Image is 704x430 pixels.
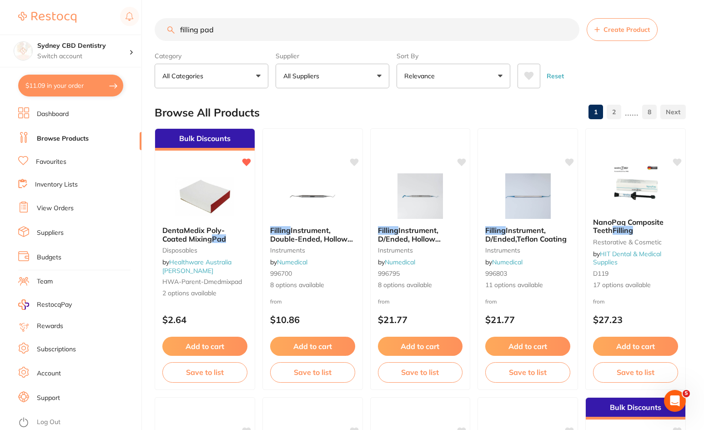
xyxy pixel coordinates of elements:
img: Restocq Logo [18,12,76,23]
b: DentaMedix Poly-Coated Mixing Pad [162,226,247,243]
img: Filling Instrument, Double-Ended, Hollow Handle [283,173,342,219]
span: by [485,258,523,266]
button: Save to list [378,362,463,382]
button: Add to cart [162,337,247,356]
a: Budgets [37,253,61,262]
button: Save to list [593,362,678,382]
p: All Categories [162,71,207,81]
a: 2 [607,103,621,121]
span: by [162,258,231,274]
a: Healthware Australia [PERSON_NAME] [162,258,231,274]
b: NanoPaq Composite Teeth Filling [593,218,678,235]
span: NanoPaq Composite Teeth [593,218,664,235]
span: 5 [683,390,690,397]
span: by [270,258,307,266]
button: All Categories [155,64,268,88]
span: 996795 [378,269,400,278]
span: 17 options available [593,281,678,290]
a: 8 [642,103,657,121]
a: Numedical [492,258,523,266]
a: Log Out [37,418,60,427]
small: instruments [270,247,355,254]
iframe: Intercom live chat [664,390,686,412]
button: Save to list [162,362,247,382]
a: Account [37,369,61,378]
div: Bulk Discounts [155,129,255,151]
a: Rewards [37,322,63,331]
p: $21.77 [378,314,463,325]
p: $2.64 [162,314,247,325]
a: Support [37,394,60,403]
p: $10.86 [270,314,355,325]
a: Numedical [385,258,415,266]
a: Dashboard [37,110,69,119]
a: Suppliers [37,228,64,238]
button: $11.09 in your order [18,75,123,96]
p: $27.23 [593,314,678,325]
img: RestocqPay [18,299,29,310]
small: instruments [378,247,463,254]
span: Instrument, D/Ended, Hollow Handle,Teflon Coating [378,226,454,252]
div: Bulk Discounts [586,398,685,420]
button: Add to cart [270,337,355,356]
a: Restocq Logo [18,7,76,28]
span: D119 [593,269,608,278]
button: All Suppliers [276,64,389,88]
span: RestocqPay [37,300,72,309]
button: Save to list [270,362,355,382]
img: DentaMedix Poly-Coated Mixing Pad [175,173,234,219]
a: HIT Dental & Medical Supplies [593,250,661,266]
a: Team [37,277,53,286]
p: All Suppliers [283,71,323,81]
em: Pad [212,234,226,243]
button: Add to cart [378,337,463,356]
button: Log Out [18,415,139,430]
span: 996803 [485,269,507,278]
span: from [593,298,605,305]
label: Category [155,52,268,60]
img: Sydney CBD Dentistry [14,42,32,60]
b: Filling Instrument, D/Ended, Hollow Handle,Teflon Coating [378,226,463,243]
a: View Orders [37,204,74,213]
img: Filling Instrument, D/Ended, Hollow Handle,Teflon Coating [391,173,450,219]
span: 8 options available [270,281,355,290]
h4: Sydney CBD Dentistry [37,41,129,51]
a: Subscriptions [37,345,76,354]
span: 11 options available [485,281,570,290]
img: Filling Instrument, D/Ended,Teflon Coating [498,173,558,219]
b: Filling Instrument, D/Ended,Teflon Coating [485,226,570,243]
p: ...... [625,107,639,117]
button: Create Product [587,18,658,41]
span: from [378,298,390,305]
span: by [593,250,661,266]
label: Supplier [276,52,389,60]
span: from [485,298,497,305]
em: Filling [613,226,633,235]
img: NanoPaq Composite Teeth Filling [606,165,665,211]
em: Filling [378,226,398,235]
button: Add to cart [593,337,678,356]
button: Relevance [397,64,510,88]
small: restorative & cosmetic [593,238,678,246]
a: Numedical [277,258,307,266]
span: Instrument, Double-Ended, Hollow Handle [270,226,353,252]
button: Save to list [485,362,570,382]
a: 1 [588,103,603,121]
span: DentaMedix Poly-Coated Mixing [162,226,225,243]
label: Sort By [397,52,510,60]
a: RestocqPay [18,299,72,310]
p: $21.77 [485,314,570,325]
span: from [270,298,282,305]
b: Filling Instrument, Double-Ended, Hollow Handle [270,226,355,243]
span: by [378,258,415,266]
p: Switch account [37,52,129,61]
button: Add to cart [485,337,570,356]
input: Search Products [155,18,579,41]
h2: Browse All Products [155,106,260,119]
span: Create Product [603,26,650,33]
button: Reset [544,64,567,88]
span: 996700 [270,269,292,278]
span: 8 options available [378,281,463,290]
small: instruments [485,247,570,254]
a: Browse Products [37,134,89,143]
